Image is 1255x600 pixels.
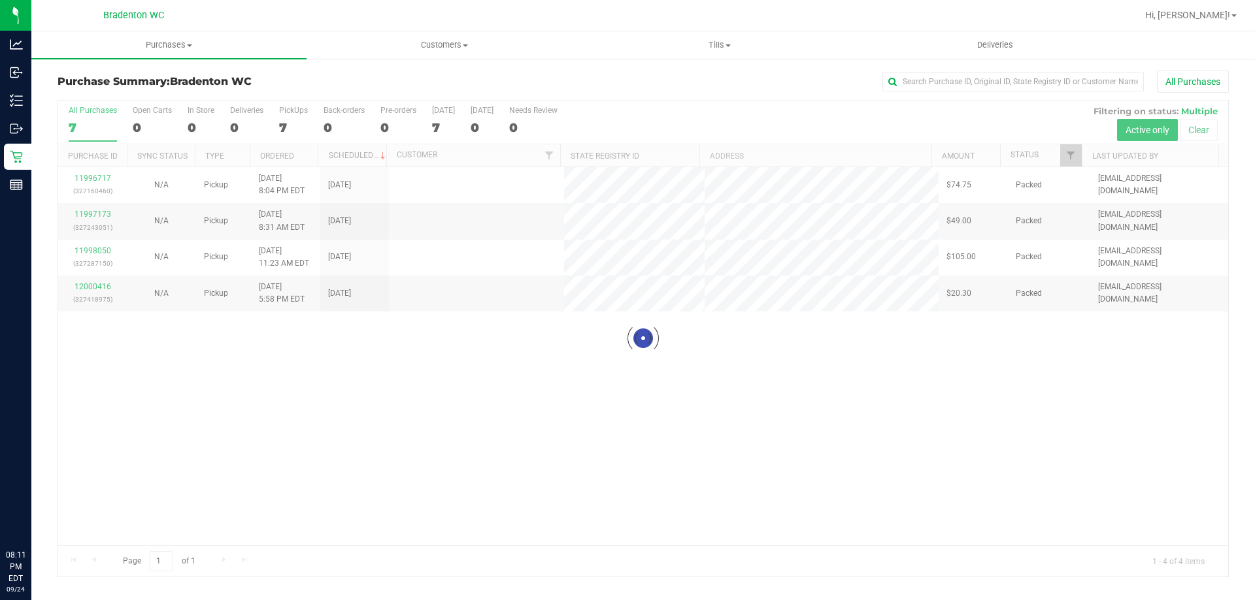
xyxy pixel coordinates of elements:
[58,76,448,87] h3: Purchase Summary:
[10,94,23,107] inline-svg: Inventory
[10,66,23,79] inline-svg: Inbound
[6,549,25,584] p: 08:11 PM EDT
[582,39,856,51] span: Tills
[13,496,52,535] iframe: Resource center
[882,72,1144,91] input: Search Purchase ID, Original ID, State Registry ID or Customer Name...
[10,178,23,191] inline-svg: Reports
[307,31,582,59] a: Customers
[10,122,23,135] inline-svg: Outbound
[10,150,23,163] inline-svg: Retail
[103,10,164,21] span: Bradenton WC
[960,39,1031,51] span: Deliveries
[31,39,307,51] span: Purchases
[582,31,857,59] a: Tills
[1157,71,1229,93] button: All Purchases
[858,31,1133,59] a: Deliveries
[10,38,23,51] inline-svg: Analytics
[31,31,307,59] a: Purchases
[170,75,252,87] span: Bradenton WC
[307,39,581,51] span: Customers
[1145,10,1230,20] span: Hi, [PERSON_NAME]!
[6,584,25,594] p: 09/24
